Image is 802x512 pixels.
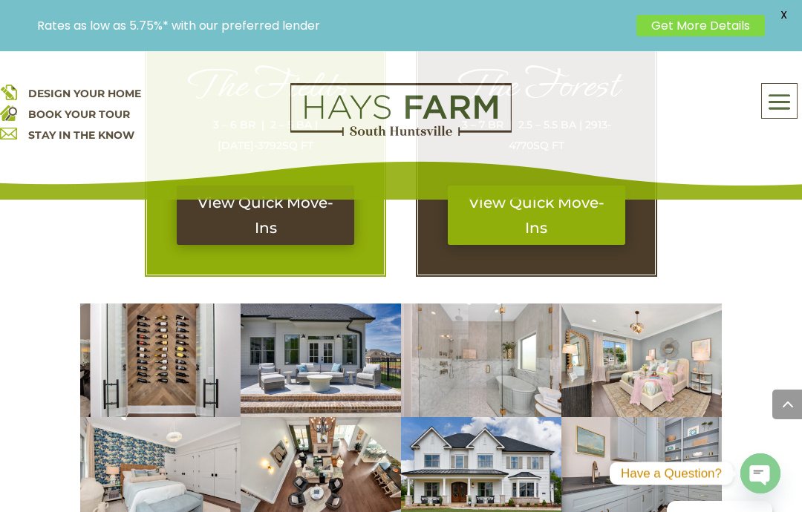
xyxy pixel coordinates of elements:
a: BOOK YOUR TOUR [28,108,130,121]
img: Logo [290,83,512,137]
span: X [772,4,795,26]
a: View Quick Move-Ins [177,186,354,245]
p: Rates as low as 5.75%* with our preferred lender [37,19,629,33]
img: 2106-Forest-Gate-82-400x284.jpg [561,303,722,417]
a: Get More Details [636,15,765,36]
a: hays farm homes huntsville development [290,126,512,140]
img: 2106-Forest-Gate-27-400x284.jpg [80,303,241,417]
img: 2106-Forest-Gate-61-400x284.jpg [401,303,561,417]
a: View Quick Move-Ins [448,186,625,245]
a: DESIGN YOUR HOME [28,87,141,100]
a: STAY IN THE KNOW [28,128,134,142]
img: 2106-Forest-Gate-8-400x284.jpg [241,303,401,417]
